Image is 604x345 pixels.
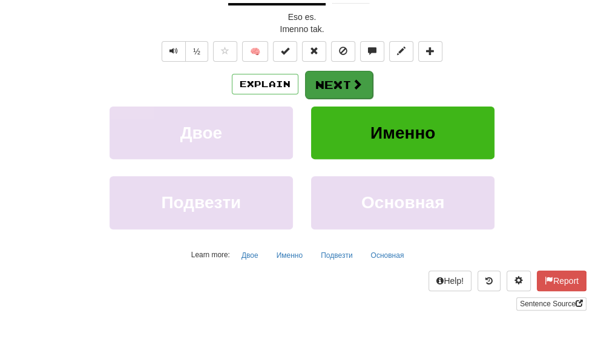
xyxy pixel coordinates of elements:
button: Reset to 0% Mastered (alt+r) [302,41,326,62]
button: Next [305,71,373,99]
button: Round history (alt+y) [478,271,501,291]
button: Set this sentence to 100% Mastered (alt+m) [273,41,297,62]
button: ½ [185,41,208,62]
div: Eso es. [18,11,586,23]
button: Именно [270,246,309,264]
div: Imenno tak. [18,23,586,35]
button: Favorite sentence (alt+f) [213,41,237,62]
span: Подвезти [161,193,241,212]
button: Play sentence audio (ctl+space) [162,41,186,62]
button: Основная [364,246,410,264]
button: Именно [311,107,494,159]
small: Learn more: [191,251,230,259]
span: Основная [361,193,444,212]
button: Report [537,271,586,291]
button: 🧠 [242,41,268,62]
button: Explain [232,74,298,94]
button: Add to collection (alt+a) [418,41,442,62]
button: Edit sentence (alt+d) [389,41,413,62]
span: Двое [180,123,222,142]
button: Help! [428,271,471,291]
button: Двое [235,246,265,264]
button: Подвезти [314,246,359,264]
button: Ignore sentence (alt+i) [331,41,355,62]
span: Именно [370,123,435,142]
button: Основная [311,176,494,229]
a: Sentence Source [516,297,586,310]
div: Text-to-speech controls [159,41,208,62]
button: Подвезти [110,176,293,229]
button: Двое [110,107,293,159]
button: Discuss sentence (alt+u) [360,41,384,62]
